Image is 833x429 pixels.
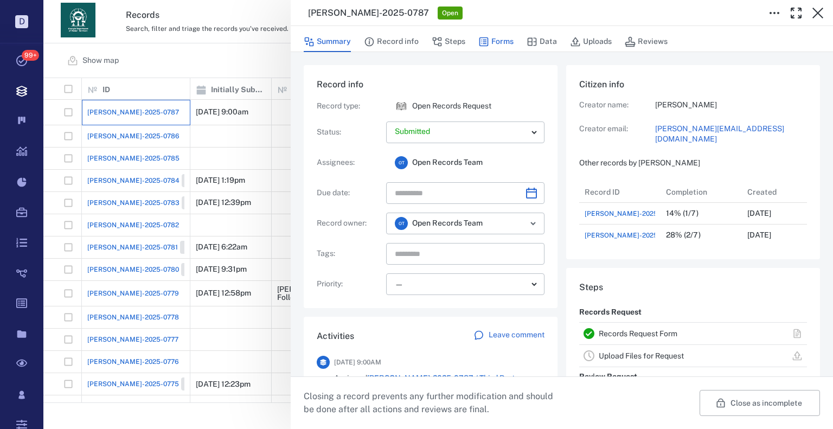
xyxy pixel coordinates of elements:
div: Record ID [585,177,620,207]
p: Record owner : [317,218,382,229]
button: Open [526,216,541,231]
p: Status : [317,127,382,138]
p: Due date : [317,188,382,199]
button: Record info [364,31,419,52]
div: Record ID [579,181,661,203]
span: Help [24,8,47,17]
h6: Activities [317,330,354,343]
button: Forms [478,31,514,52]
span: Assigned step to [334,373,544,394]
p: [DATE] [747,208,771,219]
span: [PERSON_NAME]-2025-0469 [585,230,677,240]
span: Open Records Team [412,218,483,229]
p: Open Records Request [412,101,491,112]
button: Close [807,2,829,24]
button: Data [527,31,557,52]
button: Close as incomplete [700,390,820,416]
span: [DATE] 9:00AM [334,356,381,369]
button: Choose date [521,182,542,204]
h6: Record info [317,78,544,91]
div: Created [742,181,823,203]
button: Summary [304,31,351,52]
button: Steps [432,31,465,52]
div: O T [395,156,408,169]
button: Reviews [625,31,668,52]
span: Open Records Team [412,157,483,168]
p: Creator email: [579,124,655,145]
p: Other records by [PERSON_NAME] [579,158,807,169]
a: [PERSON_NAME]-2025-0469 [585,229,709,242]
p: [DATE] [747,230,771,241]
a: [PERSON_NAME][EMAIL_ADDRESS][DOMAIN_NAME] [655,124,807,145]
p: Creator name: [579,100,655,111]
p: Leave comment [489,330,544,341]
div: Completion [666,177,707,207]
p: Record type : [317,101,382,112]
p: Priority : [317,279,382,290]
p: [PERSON_NAME] [655,100,807,111]
div: 28% (2/7) [666,231,701,239]
div: O T [395,217,408,230]
a: Records Request Form [599,329,677,338]
span: Open [440,9,460,18]
p: Records Request [579,303,642,322]
img: icon Open Records Request [395,100,408,113]
span: 99+ [22,50,39,61]
div: 14% (1/7) [666,209,699,217]
p: Review Request [579,367,637,387]
p: Tags : [317,248,382,259]
button: Toggle Fullscreen [785,2,807,24]
div: Created [747,177,777,207]
div: Completion [661,181,742,203]
p: D [15,15,28,28]
h3: [PERSON_NAME]-2025-0787 [308,7,429,20]
p: Closing a record prevents any further modification and should be done after all actions and revie... [304,390,562,416]
a: Upload Files for Request [599,351,684,360]
p: Submitted [395,126,527,137]
div: Citizen infoCreator name:[PERSON_NAME]Creator email:[PERSON_NAME][EMAIL_ADDRESS][DOMAIN_NAME]Othe... [566,65,820,268]
p: Assignees : [317,157,382,168]
a: [PERSON_NAME]-2025-0787 / Third Party Upload [334,374,520,393]
h6: Citizen info [579,78,807,91]
h6: Steps [579,281,807,294]
button: Uploads [570,31,612,52]
div: — [395,278,527,291]
div: Open Records Request [395,100,408,113]
a: Leave comment [473,330,544,343]
div: Record infoRecord type:icon Open Records RequestOpen Records RequestStatus:Assignees:OTOpen Recor... [304,65,558,317]
button: Toggle to Edit Boxes [764,2,785,24]
a: [PERSON_NAME]-2025-0787 [585,209,676,219]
